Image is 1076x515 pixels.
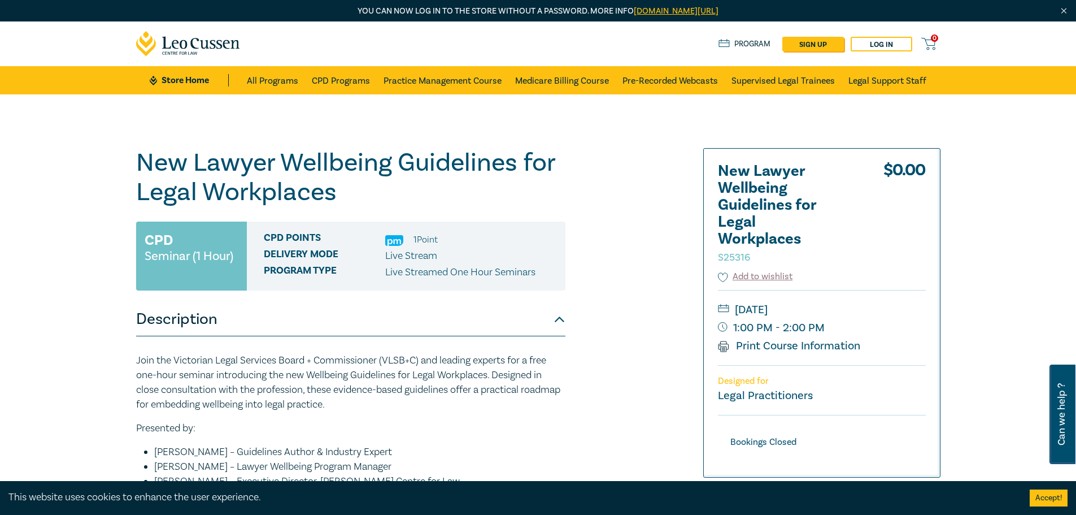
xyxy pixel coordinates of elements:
h3: CPD [145,230,173,250]
span: Can we help ? [1056,371,1067,457]
small: [DATE] [718,301,926,319]
div: Bookings Closed [718,435,809,450]
p: Presented by: [136,421,565,436]
a: CPD Programs [312,66,370,94]
li: 1 Point [413,232,438,247]
img: Practice Management & Business Skills [385,235,403,246]
a: Medicare Billing Course [515,66,609,94]
a: All Programs [247,66,298,94]
small: Seminar (1 Hour) [145,250,233,262]
small: 1:00 PM - 2:00 PM [718,319,926,337]
p: Live Streamed One Hour Seminars [385,265,535,280]
span: Delivery Mode [264,249,385,263]
p: You can now log in to the store without a password. More info [136,5,940,18]
a: [DOMAIN_NAME][URL] [634,6,718,16]
p: Join the Victorian Legal Services Board + Commissioner (VLSB+C) and leading experts for a free on... [136,353,565,412]
div: $ 0.00 [883,163,926,270]
button: Add to wishlist [718,270,793,283]
div: This website uses cookies to enhance the user experience. [8,490,1013,505]
li: [PERSON_NAME] – Executive Director, [PERSON_NAME] Centre for Law [154,474,565,489]
small: Legal Practitioners [718,388,813,403]
li: [PERSON_NAME] – Guidelines Author & Industry Expert [154,445,565,460]
p: Designed for [718,376,926,387]
img: Close [1059,6,1069,16]
button: Accept cookies [1030,490,1068,507]
a: Legal Support Staff [848,66,926,94]
a: Print Course Information [718,339,861,353]
a: Pre-Recorded Webcasts [622,66,718,94]
a: Supervised Legal Trainees [731,66,835,94]
button: Description [136,302,565,336]
span: 0 [931,34,938,42]
span: Program type [264,265,385,280]
h1: New Lawyer Wellbeing Guidelines for Legal Workplaces [136,148,565,207]
a: Log in [851,37,912,51]
a: Practice Management Course [384,66,502,94]
a: Store Home [150,74,228,86]
li: [PERSON_NAME] – Lawyer Wellbeing Program Manager [154,460,565,474]
a: Program [718,38,771,50]
a: sign up [782,37,844,51]
span: CPD Points [264,232,385,247]
span: Live Stream [385,249,437,262]
h2: New Lawyer Wellbeing Guidelines for Legal Workplaces [718,163,842,265]
small: S25316 [718,251,750,264]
